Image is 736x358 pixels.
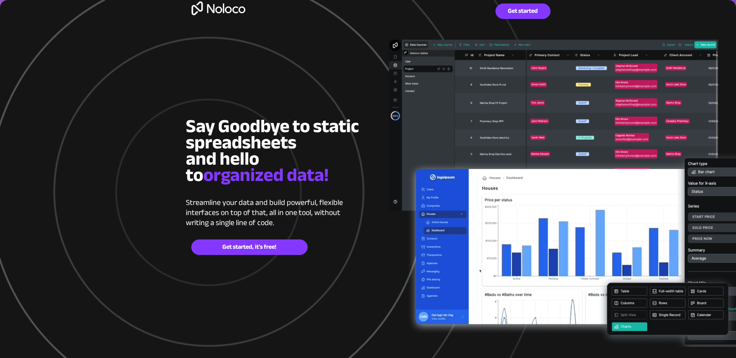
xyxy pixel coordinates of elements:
[186,195,343,230] span: Streamline your data and build powerful, flexible interfaces on top of that, all in one tool, wit...
[496,7,550,15] span: Get started
[192,243,307,251] span: Get started, it's free!
[495,3,551,19] a: Get started
[191,239,308,255] a: Get started, it's free!
[203,158,329,193] span: organized data!
[186,109,359,193] span: Say Goodbye to static spreadsheets and hello to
